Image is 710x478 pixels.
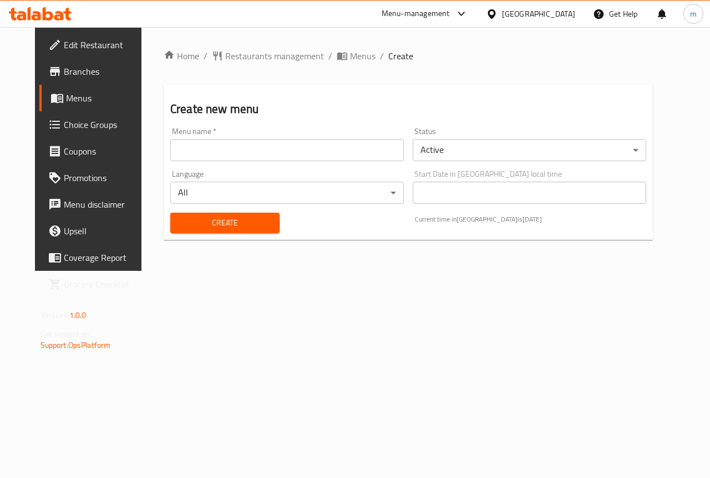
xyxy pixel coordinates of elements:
div: Active [413,139,646,161]
li: / [380,49,384,63]
div: All [170,182,404,204]
a: Promotions [39,165,154,191]
span: m [690,8,697,20]
a: Menu disclaimer [39,191,154,218]
span: Promotions [64,171,145,184]
span: Coverage Report [64,251,145,264]
span: Create [179,216,271,230]
div: Menu-management [382,7,450,20]
a: Coverage Report [39,244,154,271]
div: [GEOGRAPHIC_DATA] [502,8,575,20]
a: Support.OpsPlatform [40,338,111,352]
span: Choice Groups [64,118,145,131]
a: Edit Restaurant [39,32,154,58]
li: / [328,49,332,63]
a: Grocery Checklist [39,271,154,297]
span: Restaurants management [225,49,324,63]
a: Coupons [39,138,154,165]
a: Home [164,49,199,63]
span: Coupons [64,145,145,158]
span: Grocery Checklist [64,277,145,291]
a: Upsell [39,218,154,244]
li: / [204,49,207,63]
h2: Create new menu [170,101,646,117]
p: Current time in [GEOGRAPHIC_DATA] is [DATE] [415,214,646,224]
span: Version: [40,308,68,322]
span: Create [388,49,413,63]
a: Choice Groups [39,111,154,138]
span: Branches [64,65,145,78]
span: Menus [66,91,145,105]
span: Get support on: [40,327,92,341]
span: Upsell [64,224,145,238]
span: Menu disclaimer [64,198,145,211]
a: Menus [39,85,154,111]
span: Menus [350,49,376,63]
a: Menus [337,49,376,63]
input: Please enter Menu name [170,139,404,161]
a: Branches [39,58,154,85]
span: Edit Restaurant [64,38,145,52]
button: Create [170,213,280,233]
a: Restaurants management [212,49,324,63]
span: 1.0.0 [69,308,87,322]
nav: breadcrumb [164,49,653,63]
